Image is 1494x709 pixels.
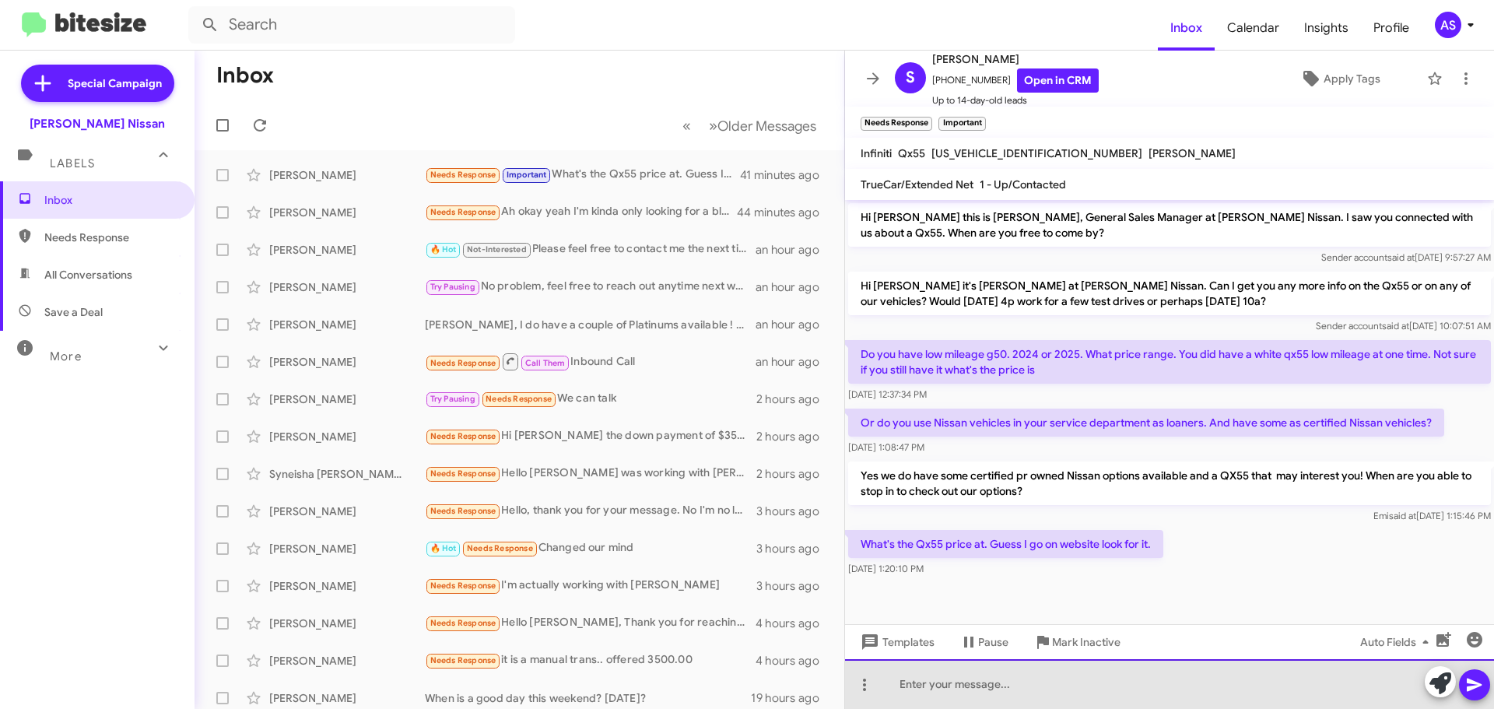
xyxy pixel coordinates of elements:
span: Sender account [DATE] 10:07:51 AM [1316,320,1491,332]
div: Hello, thank you for your message. No I'm no longer interested in this Center. I think at this ti... [425,502,756,520]
span: Not-Interested [467,244,527,254]
span: « [682,116,691,135]
span: Needs Response [467,543,533,553]
button: Templates [845,628,947,656]
div: I'm actually working with [PERSON_NAME] [425,577,756,595]
div: [PERSON_NAME] [269,616,425,631]
span: More [50,349,82,363]
span: Inbox [44,192,177,208]
div: an hour ago [756,354,832,370]
span: Labels [50,156,95,170]
span: [PERSON_NAME] [932,50,1099,68]
span: Emi [DATE] 1:15:46 PM [1373,510,1491,521]
div: 2 hours ago [756,391,832,407]
span: [US_VEHICLE_IDENTIFICATION_NUMBER] [931,146,1142,160]
div: No problem, feel free to reach out anytime next week. If you're considering selling your car, we ... [425,278,756,296]
input: Search [188,6,515,44]
p: Do you have low mileage g50. 2024 or 2025. What price range. You did have a white qx55 low mileag... [848,340,1491,384]
div: Please feel free to contact me the next time you're able to make it by [425,240,756,258]
span: Apply Tags [1324,65,1380,93]
span: Save a Deal [44,304,103,320]
div: [PERSON_NAME], I do have a couple of Platinums available ! What time can we give you a call to se... [425,317,756,332]
span: [DATE] 1:08:47 PM [848,441,924,453]
span: TrueCar/Extended Net [861,177,973,191]
span: [DATE] 12:37:34 PM [848,388,927,400]
div: [PERSON_NAME] [269,578,425,594]
span: Needs Response [430,655,496,665]
div: Ah okay yeah I'm kinda only looking for a black manual [425,203,738,221]
button: Pause [947,628,1021,656]
span: Older Messages [717,118,816,135]
div: 3 hours ago [756,541,832,556]
div: Inbound Call [425,352,756,371]
span: Important [507,170,547,180]
small: Needs Response [861,117,932,131]
span: said at [1382,320,1409,332]
span: [DATE] 1:20:10 PM [848,563,924,574]
p: Hi [PERSON_NAME] it's [PERSON_NAME] at [PERSON_NAME] Nissan. Can I get you any more info on the Q... [848,272,1491,315]
span: 🔥 Hot [430,244,457,254]
a: Special Campaign [21,65,174,102]
div: an hour ago [756,242,832,258]
div: [PERSON_NAME] [269,167,425,183]
span: 🔥 Hot [430,543,457,553]
span: Needs Response [430,207,496,217]
div: 3 hours ago [756,578,832,594]
div: [PERSON_NAME] [269,317,425,332]
div: [PERSON_NAME] [269,653,425,669]
span: Infiniti [861,146,892,160]
button: Previous [673,110,700,142]
h1: Inbox [216,63,274,88]
button: Next [700,110,826,142]
span: Needs Response [430,506,496,516]
span: said at [1389,510,1416,521]
div: We can talk [425,390,756,408]
span: Call Them [525,358,566,368]
span: Needs Response [486,394,552,404]
small: Important [938,117,985,131]
span: Pause [978,628,1008,656]
div: 41 minutes ago [740,167,832,183]
div: 19 hours ago [751,690,832,706]
p: Or do you use Nissan vehicles in your service department as loaners. And have some as certified N... [848,409,1444,437]
span: Needs Response [44,230,177,245]
div: an hour ago [756,317,832,332]
span: All Conversations [44,267,132,283]
div: Syneisha [PERSON_NAME] [269,466,425,482]
button: AS [1422,12,1477,38]
div: [PERSON_NAME] [269,354,425,370]
div: When is a good day this weekend? [DATE]? [425,690,751,706]
button: Mark Inactive [1021,628,1133,656]
div: it is a manual trans.. offered 3500.00 [425,651,756,669]
span: Try Pausing [430,282,475,292]
div: 44 minutes ago [738,205,832,220]
div: 3 hours ago [756,504,832,519]
span: said at [1387,251,1415,263]
div: [PERSON_NAME] [269,429,425,444]
div: What's the Qx55 price at. Guess I go on website look for it. [425,166,740,184]
span: » [709,116,717,135]
a: Inbox [1158,5,1215,51]
div: [PERSON_NAME] [269,279,425,295]
div: an hour ago [756,279,832,295]
div: 4 hours ago [756,616,832,631]
div: [PERSON_NAME] [269,242,425,258]
div: 2 hours ago [756,429,832,444]
span: Sender account [DATE] 9:57:27 AM [1321,251,1491,263]
span: Qx55 [898,146,925,160]
a: Calendar [1215,5,1292,51]
div: Hello [PERSON_NAME], Thank you for reaching out. I really appreciate the customer service from [P... [425,614,756,632]
p: What's the Qx55 price at. Guess I go on website look for it. [848,530,1163,558]
span: Up to 14-day-old leads [932,93,1099,108]
span: S [906,65,915,90]
span: Needs Response [430,431,496,441]
div: 2 hours ago [756,466,832,482]
button: Auto Fields [1348,628,1447,656]
div: Changed our mind [425,539,756,557]
a: Profile [1361,5,1422,51]
a: Insights [1292,5,1361,51]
